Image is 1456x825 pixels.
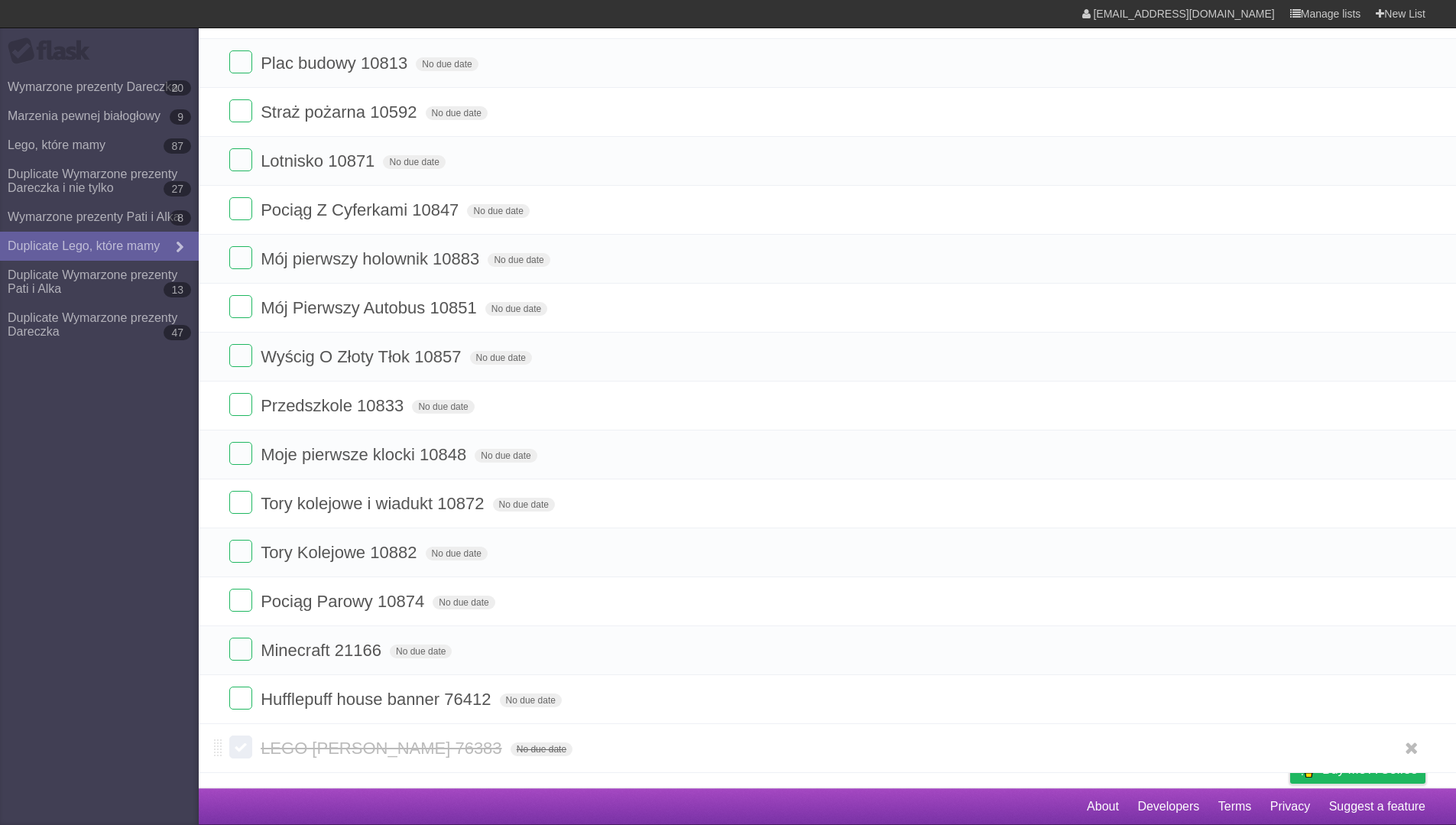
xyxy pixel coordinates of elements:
label: Done [229,687,252,710]
span: Buy me a coffee [1322,756,1418,783]
label: Done [229,442,252,465]
b: 9 [170,109,191,125]
b: 8 [170,210,191,226]
span: Przedszkole 10833 [261,396,407,415]
a: Terms [1218,792,1252,821]
a: Suggest a feature [1329,792,1425,821]
span: Pociąg Parowy 10874 [261,592,428,611]
span: Straż pożarna 10592 [261,102,420,122]
div: Flask [8,37,99,65]
b: 87 [164,138,191,154]
span: No due date [426,106,488,120]
span: No due date [500,693,562,707]
a: About [1087,792,1119,821]
span: Moje pierwsze klocki 10848 [261,445,470,464]
b: 13 [164,282,191,297]
span: No due date [488,253,550,267]
label: Done [229,491,252,514]
label: Done [229,99,252,122]
span: No due date [383,155,445,169]
span: No due date [433,596,495,609]
label: Done [229,589,252,612]
label: Done [229,736,252,758]
span: No due date [493,498,555,512]
span: No due date [412,400,474,414]
span: No due date [467,204,529,218]
span: Hufflepuff house banner 76412 [261,690,495,709]
span: LEGO [PERSON_NAME] 76383 [261,739,505,758]
b: 47 [164,325,191,340]
label: Done [229,295,252,318]
a: Privacy [1270,792,1310,821]
span: Mój Pierwszy Autobus 10851 [261,298,481,317]
a: Developers [1137,792,1199,821]
b: 20 [164,80,191,96]
b: 27 [164,181,191,197]
label: Done [229,197,252,220]
label: Done [229,50,252,73]
span: No due date [511,742,572,756]
label: Done [229,540,252,563]
span: No due date [426,547,488,560]
label: Done [229,638,252,661]
span: Pociąg Z Cyferkami 10847 [261,200,462,219]
span: No due date [390,645,452,658]
span: No due date [416,57,478,71]
span: Minecraft 21166 [261,641,385,660]
span: No due date [475,449,537,463]
span: No due date [470,351,532,365]
span: No due date [485,302,547,316]
span: Lotnisko 10871 [261,151,378,171]
span: Tory kolejowe i wiadukt 10872 [261,494,488,513]
label: Done [229,246,252,269]
label: Done [229,148,252,171]
span: Tory Kolejowe 10882 [261,543,420,562]
span: Mój pierwszy holownik 10883 [261,249,483,268]
span: Wyścig O Złoty Tłok 10857 [261,347,465,366]
span: Plac budowy 10813 [261,54,411,73]
label: Done [229,393,252,416]
label: Done [229,344,252,367]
